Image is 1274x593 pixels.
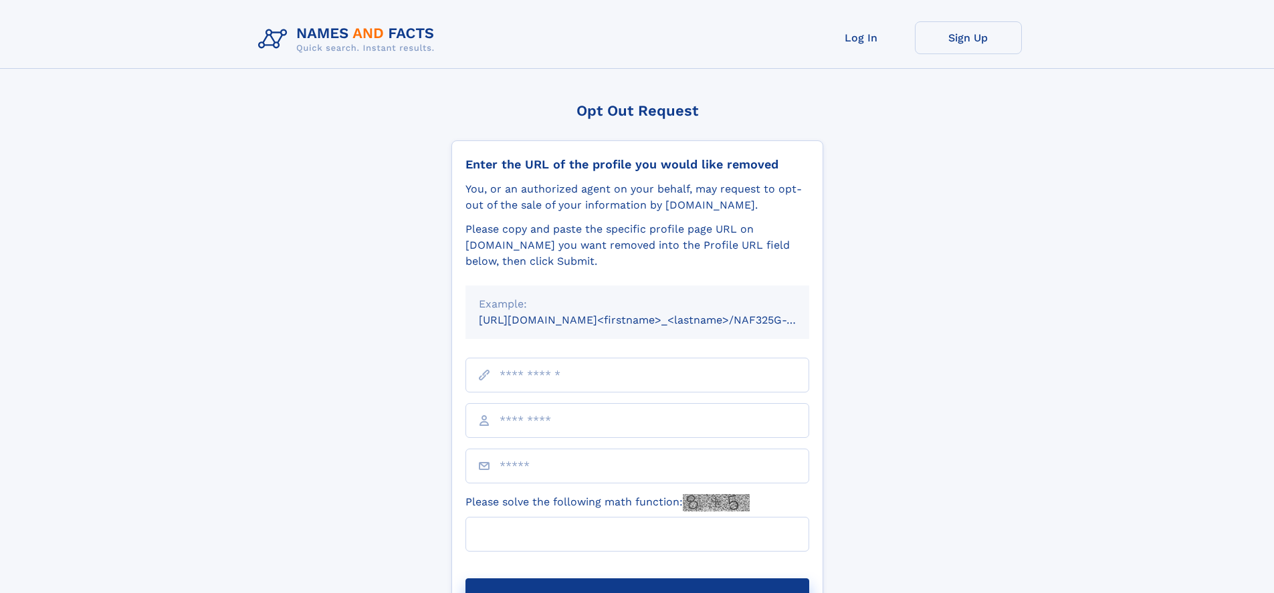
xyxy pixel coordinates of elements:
[465,221,809,269] div: Please copy and paste the specific profile page URL on [DOMAIN_NAME] you want removed into the Pr...
[465,181,809,213] div: You, or an authorized agent on your behalf, may request to opt-out of the sale of your informatio...
[253,21,445,57] img: Logo Names and Facts
[479,296,796,312] div: Example:
[808,21,915,54] a: Log In
[465,157,809,172] div: Enter the URL of the profile you would like removed
[479,314,835,326] small: [URL][DOMAIN_NAME]<firstname>_<lastname>/NAF325G-xxxxxxxx
[451,102,823,119] div: Opt Out Request
[915,21,1022,54] a: Sign Up
[465,494,750,511] label: Please solve the following math function:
